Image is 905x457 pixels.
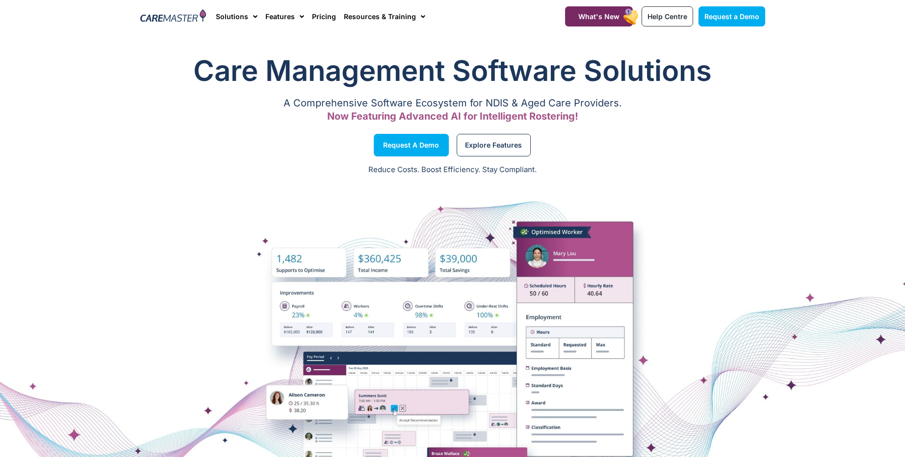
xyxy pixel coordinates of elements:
h1: Care Management Software Solutions [140,51,765,90]
span: Now Featuring Advanced AI for Intelligent Rostering! [327,110,578,122]
img: CareMaster Logo [140,9,207,24]
span: Help Centre [647,12,687,21]
a: Help Centre [642,6,693,26]
span: Explore Features [465,143,522,148]
p: Reduce Costs. Boost Efficiency. Stay Compliant. [6,164,899,176]
a: Request a Demo [698,6,765,26]
a: What's New [565,6,633,26]
p: A Comprehensive Software Ecosystem for NDIS & Aged Care Providers. [140,100,765,106]
a: Explore Features [457,134,531,156]
span: Request a Demo [704,12,759,21]
span: What's New [578,12,620,21]
span: Request a Demo [383,143,439,148]
a: Request a Demo [374,134,449,156]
